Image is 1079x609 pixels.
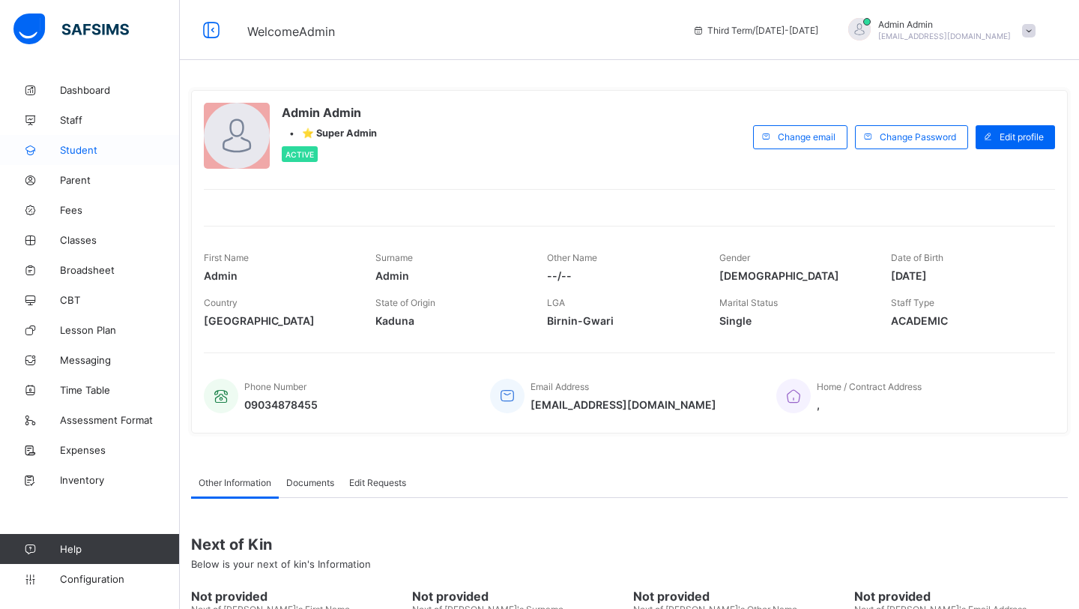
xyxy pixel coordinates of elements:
span: Next of Kin [191,535,1068,553]
span: Change Password [880,131,956,142]
span: Gender [719,252,750,263]
span: Assessment Format [60,414,180,426]
span: [EMAIL_ADDRESS][DOMAIN_NAME] [878,31,1011,40]
span: ⭐ Super Admin [302,127,377,139]
span: [GEOGRAPHIC_DATA] [204,314,353,327]
span: State of Origin [375,297,435,308]
span: Student [60,144,180,156]
span: Admin Admin [878,19,1011,30]
span: Staff [60,114,180,126]
div: AdminAdmin [833,18,1043,43]
img: safsims [13,13,129,45]
span: Single [719,314,868,327]
span: Admin [204,269,353,282]
span: [DATE] [891,269,1040,282]
span: CBT [60,294,180,306]
span: Other Information [199,477,271,488]
span: Messaging [60,354,180,366]
span: Parent [60,174,180,186]
span: Time Table [60,384,180,396]
span: Change email [778,131,835,142]
div: • [282,127,377,139]
span: Home / Contract Address [817,381,922,392]
span: Broadsheet [60,264,180,276]
span: Not provided [412,589,626,604]
span: Inventory [60,474,180,486]
span: Help [60,543,179,555]
span: LGA [547,297,565,308]
span: Phone Number [244,381,306,392]
span: Staff Type [891,297,934,308]
span: Edit profile [1000,131,1044,142]
span: Active [285,150,314,159]
span: Email Address [531,381,589,392]
span: Classes [60,234,180,246]
span: Not provided [191,589,405,604]
span: ACADEMIC [891,314,1040,327]
span: [EMAIL_ADDRESS][DOMAIN_NAME] [531,398,716,411]
span: Not provided [633,589,847,604]
span: Surname [375,252,413,263]
span: session/term information [692,25,818,36]
span: Expenses [60,444,180,456]
span: Below is your next of kin's Information [191,558,371,570]
span: Country [204,297,238,308]
span: Kaduna [375,314,525,327]
span: Fees [60,204,180,216]
span: , [817,398,922,411]
span: Marital Status [719,297,778,308]
span: Admin Admin [282,105,377,120]
span: Admin [375,269,525,282]
span: First Name [204,252,249,263]
span: Not provided [854,589,1068,604]
span: Dashboard [60,84,180,96]
span: 09034878455 [244,398,318,411]
span: Lesson Plan [60,324,180,336]
span: Birnin-Gwari [547,314,696,327]
span: Documents [286,477,334,488]
span: Edit Requests [349,477,406,488]
span: Other Name [547,252,597,263]
span: [DEMOGRAPHIC_DATA] [719,269,868,282]
span: Date of Birth [891,252,943,263]
span: Configuration [60,573,179,585]
span: Welcome Admin [247,24,335,39]
span: --/-- [547,269,696,282]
